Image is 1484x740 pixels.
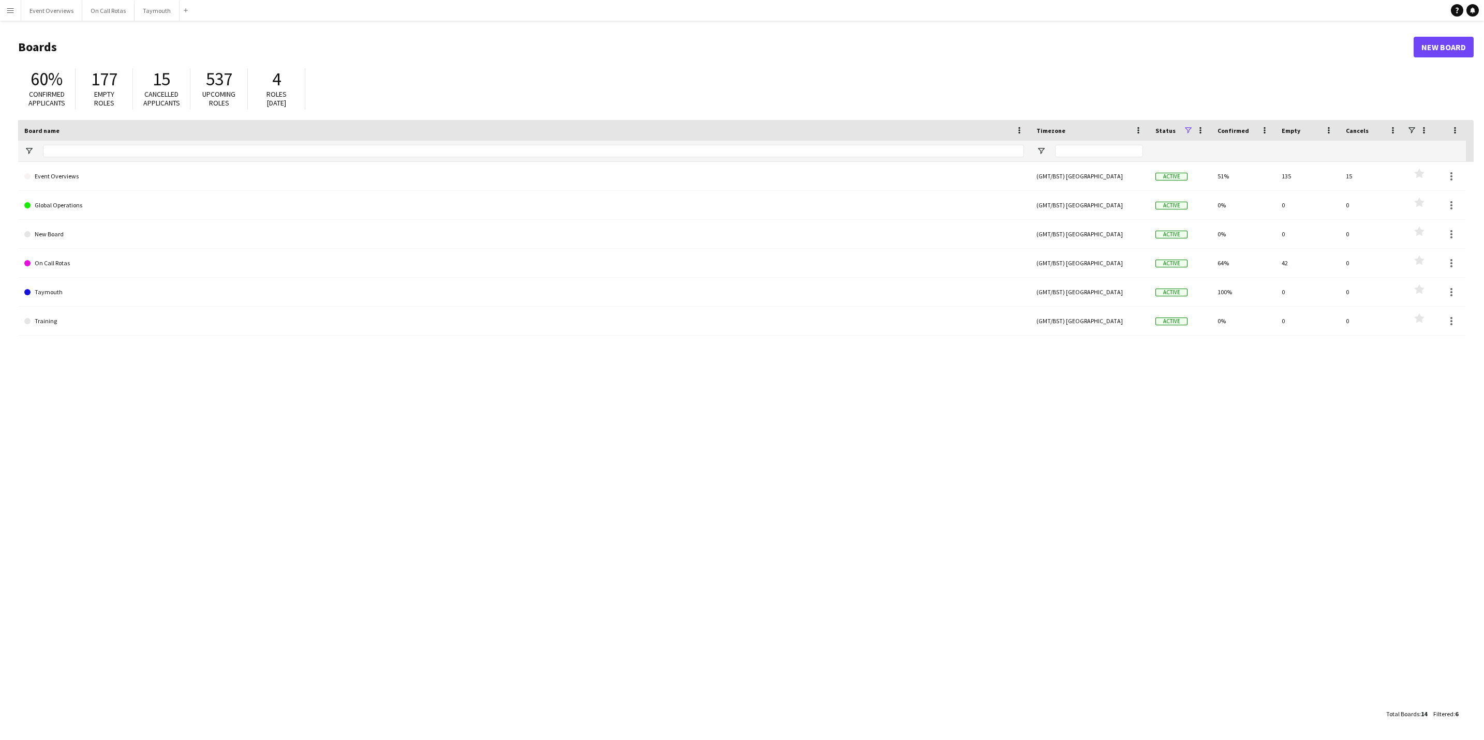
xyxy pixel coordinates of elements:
[24,278,1024,307] a: Taymouth
[1275,220,1340,248] div: 0
[1346,127,1369,134] span: Cancels
[1275,162,1340,190] div: 135
[1275,249,1340,277] div: 42
[1340,162,1404,190] div: 15
[1030,162,1149,190] div: (GMT/BST) [GEOGRAPHIC_DATA]
[1030,220,1149,248] div: (GMT/BST) [GEOGRAPHIC_DATA]
[1211,249,1275,277] div: 64%
[1218,127,1249,134] span: Confirmed
[266,89,287,108] span: Roles [DATE]
[1340,278,1404,306] div: 0
[24,162,1024,191] a: Event Overviews
[24,146,34,156] button: Open Filter Menu
[21,1,82,21] button: Event Overviews
[1275,191,1340,219] div: 0
[1155,289,1188,296] span: Active
[1433,704,1458,724] div: :
[1155,127,1176,134] span: Status
[1030,307,1149,335] div: (GMT/BST) [GEOGRAPHIC_DATA]
[1211,307,1275,335] div: 0%
[1030,278,1149,306] div: (GMT/BST) [GEOGRAPHIC_DATA]
[1275,307,1340,335] div: 0
[1036,127,1065,134] span: Timezone
[272,68,281,90] span: 4
[135,1,180,21] button: Taymouth
[202,89,235,108] span: Upcoming roles
[1340,249,1404,277] div: 0
[1211,162,1275,190] div: 51%
[1030,249,1149,277] div: (GMT/BST) [GEOGRAPHIC_DATA]
[1275,278,1340,306] div: 0
[1211,220,1275,248] div: 0%
[24,307,1024,336] a: Training
[31,68,63,90] span: 60%
[24,249,1024,278] a: On Call Rotas
[1036,146,1046,156] button: Open Filter Menu
[24,220,1024,249] a: New Board
[1155,173,1188,180] span: Active
[1155,318,1188,325] span: Active
[18,39,1414,55] h1: Boards
[1433,710,1453,718] span: Filtered
[153,68,170,90] span: 15
[1340,220,1404,248] div: 0
[206,68,232,90] span: 537
[1282,127,1300,134] span: Empty
[1421,710,1427,718] span: 14
[24,127,60,134] span: Board name
[1211,191,1275,219] div: 0%
[82,1,135,21] button: On Call Rotas
[143,89,180,108] span: Cancelled applicants
[1414,37,1474,57] a: New Board
[1030,191,1149,219] div: (GMT/BST) [GEOGRAPHIC_DATA]
[94,89,114,108] span: Empty roles
[1155,260,1188,267] span: Active
[1455,710,1458,718] span: 6
[1055,145,1143,157] input: Timezone Filter Input
[1155,231,1188,238] span: Active
[1155,202,1188,209] span: Active
[1340,307,1404,335] div: 0
[43,145,1024,157] input: Board name Filter Input
[1386,710,1419,718] span: Total Boards
[1386,704,1427,724] div: :
[1211,278,1275,306] div: 100%
[24,191,1024,220] a: Global Operations
[1340,191,1404,219] div: 0
[91,68,117,90] span: 177
[28,89,65,108] span: Confirmed applicants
